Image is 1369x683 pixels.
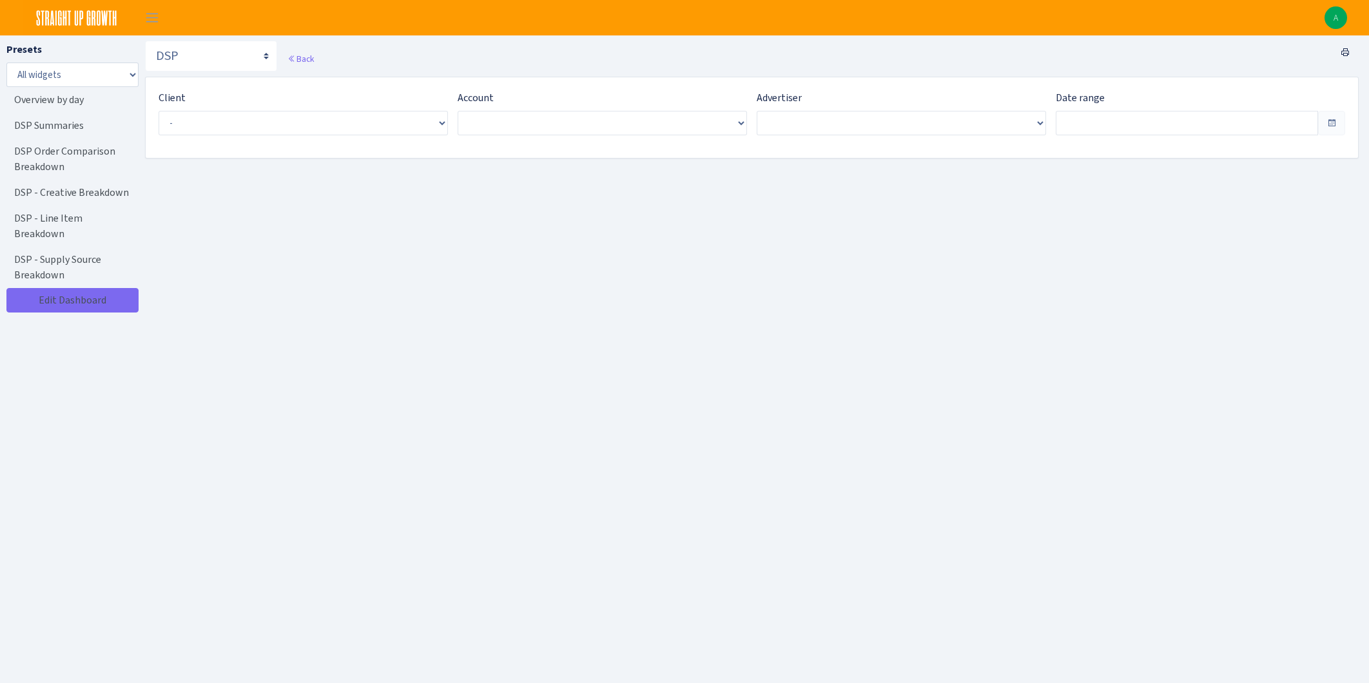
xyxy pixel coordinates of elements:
[6,139,135,180] a: DSP Order Comparison Breakdown
[1325,6,1347,29] img: Alisha
[6,206,135,247] a: DSP - Line Item Breakdown
[159,90,186,106] label: Client
[136,7,168,28] button: Toggle navigation
[6,247,135,288] a: DSP - Supply Source Breakdown
[6,87,135,113] a: Overview by day
[287,53,314,64] a: Back
[757,90,802,106] label: Advertiser
[6,288,139,313] a: Edit Dashboard
[6,180,135,206] a: DSP - Creative Breakdown
[458,90,494,106] label: Account
[6,42,42,57] label: Presets
[1325,6,1347,29] a: A
[1056,90,1105,106] label: Date range
[6,113,135,139] a: DSP Summaries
